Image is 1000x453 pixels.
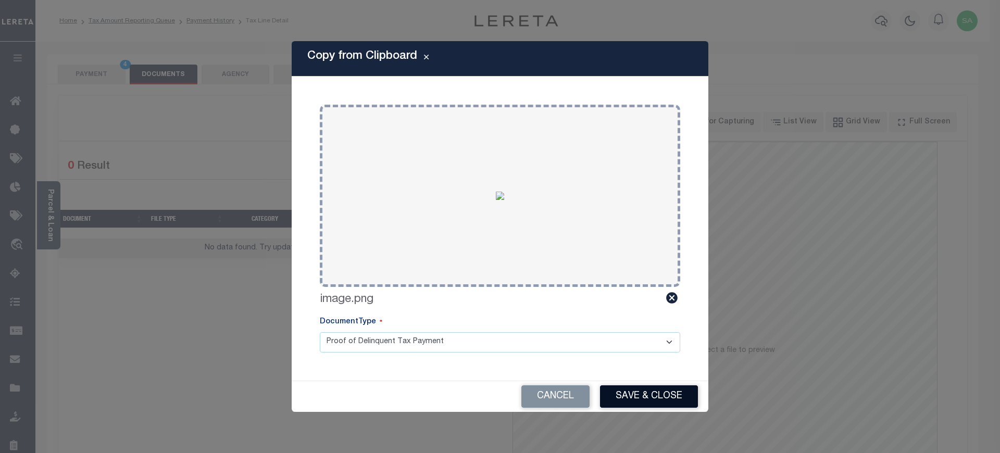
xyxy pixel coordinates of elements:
[600,385,698,408] button: Save & Close
[417,53,435,65] button: Close
[521,385,590,408] button: Cancel
[307,49,417,63] h5: Copy from Clipboard
[496,192,504,200] img: 4aad40c2-9c3b-40d2-a788-9d4fcce328c8
[320,317,382,328] label: DocumentType
[320,291,373,308] label: image.png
